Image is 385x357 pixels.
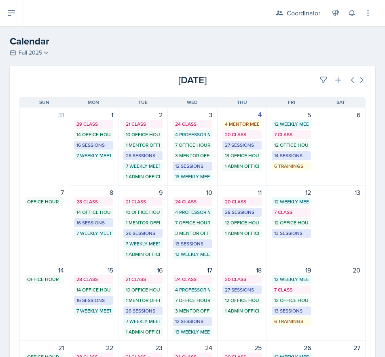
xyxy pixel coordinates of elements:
[74,265,113,275] div: 15
[126,297,160,304] div: 1 Mentor Office Hour
[88,99,99,106] span: Mon
[225,163,259,170] div: 1 Admin Office Hour
[225,276,259,283] div: 20 Class
[126,251,160,258] div: 1 Admin Office Hour
[274,152,309,159] div: 14 Sessions
[126,209,160,216] div: 10 Office Hours
[76,120,111,128] div: 29 Class
[76,297,111,304] div: 16 Sessions
[76,198,111,205] div: 28 Class
[76,286,111,294] div: 14 Office Hours
[274,219,309,226] div: 12 Office Hours
[274,230,309,237] div: 13 Sessions
[76,307,111,315] div: 7 Weekly Meetings
[321,110,360,120] div: 6
[175,318,209,325] div: 12 Sessions
[173,265,212,275] div: 17
[272,343,311,353] div: 26
[175,219,209,226] div: 7 Office Hours
[175,328,209,336] div: 13 Weekly Meetings
[225,219,259,226] div: 12 Office Hours
[274,198,309,205] div: 12 Weekly Meetings
[272,188,311,197] div: 12
[225,307,259,315] div: 1 Admin Office Hour
[274,209,309,216] div: 7 Class
[126,131,160,138] div: 10 Office Hours
[225,230,259,237] div: 1 Admin Office Hour
[175,240,209,247] div: 13 Sessions
[138,99,148,106] span: Tue
[187,99,198,106] span: Wed
[237,99,247,106] span: Thu
[222,188,262,197] div: 11
[126,328,160,336] div: 1 Admin Office Hour
[74,188,113,197] div: 8
[175,198,209,205] div: 24 Class
[25,343,64,353] div: 21
[74,110,113,120] div: 1
[175,152,209,159] div: 3 Mentor Office Hours
[288,99,295,106] span: Fri
[274,286,309,294] div: 7 Class
[222,265,262,275] div: 18
[274,163,309,170] div: 6 Trainings
[25,265,64,275] div: 14
[225,297,259,304] div: 12 Office Hours
[76,152,111,159] div: 7 Weekly Meetings
[126,230,160,237] div: 26 Sessions
[225,209,259,216] div: 28 Sessions
[274,120,309,128] div: 12 Weekly Meetings
[19,49,42,57] span: Fall 2025
[27,198,61,205] div: Office Hour
[126,318,160,325] div: 7 Weekly Meetings
[274,307,309,315] div: 13 Sessions
[126,142,160,149] div: 1 Mentor Office Hour
[175,276,209,283] div: 24 Class
[175,297,209,304] div: 7 Office Hours
[272,265,311,275] div: 19
[76,209,111,216] div: 14 Office Hours
[274,297,309,304] div: 12 Office Hours
[336,99,345,106] span: Sat
[126,120,160,128] div: 21 Class
[175,286,209,294] div: 4 Professor Meetings
[126,276,160,283] div: 21 Class
[25,188,64,197] div: 7
[175,307,209,315] div: 3 Mentor Office Hours
[76,131,111,138] div: 14 Office Hours
[126,163,160,170] div: 7 Weekly Meetings
[175,163,209,170] div: 12 Sessions
[225,120,259,128] div: 4 Mentor Meetings
[74,343,113,353] div: 22
[225,131,259,138] div: 20 Class
[126,240,160,247] div: 7 Weekly Meetings
[287,8,320,18] div: Coordinator
[321,265,360,275] div: 20
[10,34,375,49] h2: Calendar
[175,209,209,216] div: 4 Professor Meetings
[222,343,262,353] div: 25
[126,286,160,294] div: 10 Office Hours
[76,219,111,226] div: 16 Sessions
[175,142,209,149] div: 7 Office Hours
[321,188,360,197] div: 13
[123,265,163,275] div: 16
[126,307,160,315] div: 26 Sessions
[27,276,61,283] div: Office Hour
[175,131,209,138] div: 4 Professor Meetings
[39,99,49,106] span: Sun
[76,276,111,283] div: 28 Class
[225,286,259,294] div: 27 Sessions
[173,110,212,120] div: 3
[321,343,360,353] div: 27
[274,142,309,149] div: 12 Office Hours
[272,110,311,120] div: 5
[175,173,209,180] div: 13 Weekly Meetings
[126,198,160,205] div: 21 Class
[123,110,163,120] div: 2
[135,73,250,87] div: [DATE]
[126,173,160,180] div: 1 Admin Office Hour
[222,110,262,120] div: 4
[225,152,259,159] div: 13 Office Hours
[274,318,309,325] div: 6 Trainings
